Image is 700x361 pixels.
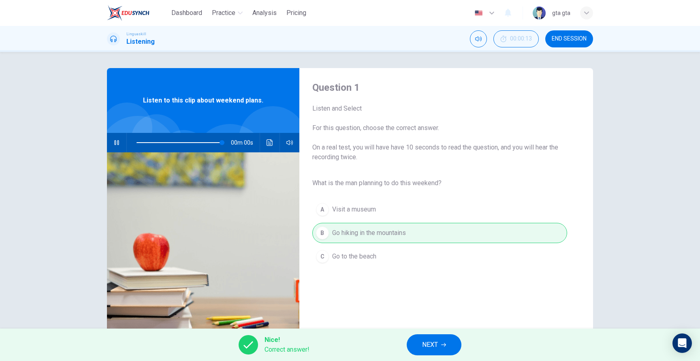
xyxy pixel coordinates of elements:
img: EduSynch logo [107,5,149,21]
span: For this question, choose the correct answer. [312,123,567,133]
span: Pricing [286,8,306,18]
a: EduSynch logo [107,5,168,21]
span: NEXT [422,339,438,350]
button: Dashboard [168,6,205,20]
span: END SESSION [552,36,587,42]
span: Nice! [265,335,309,345]
span: Correct answer! [265,345,309,355]
button: NEXT [407,334,461,355]
button: Click to see the audio transcription [263,133,276,152]
button: END SESSION [545,30,593,47]
span: On a real test, you will have have 10 seconds to read the question, and you will hear the recordi... [312,143,567,162]
span: Listen and Select [312,104,567,113]
span: Dashboard [171,8,202,18]
span: Analysis [252,8,277,18]
div: Mute [470,30,487,47]
span: Practice [212,8,235,18]
button: Practice [209,6,246,20]
div: Hide [493,30,539,47]
button: 00:00:13 [493,30,539,47]
span: What is the man planning to do this weekend? [312,178,567,188]
h4: Question 1 [312,81,567,94]
h1: Listening [126,37,155,47]
button: Pricing [283,6,309,20]
button: Analysis [249,6,280,20]
span: Listen to this clip about weekend plans. [143,96,263,105]
img: Profile picture [533,6,546,19]
img: en [474,10,484,16]
img: Listen to this clip about weekend plans. [107,152,299,350]
span: Linguaskill [126,31,146,37]
div: Open Intercom Messenger [672,333,692,353]
div: gta gta [552,8,570,18]
span: 00m 00s [231,133,260,152]
span: 00:00:13 [510,36,532,42]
